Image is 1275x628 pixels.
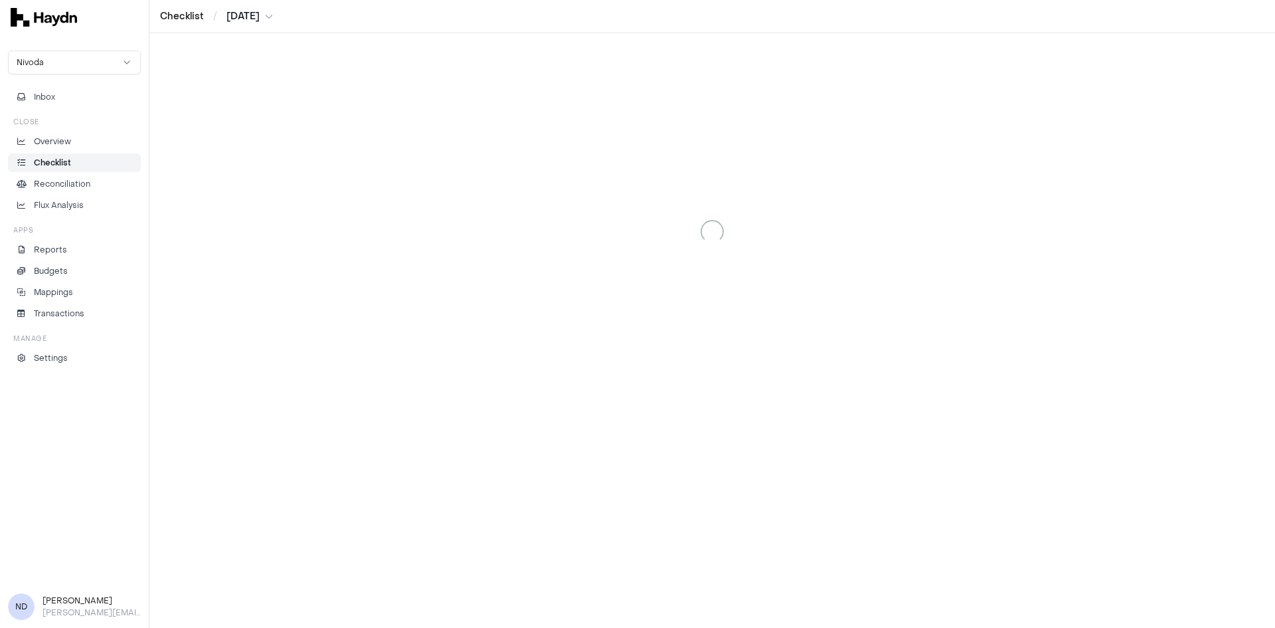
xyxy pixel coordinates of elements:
[34,91,55,103] span: Inbox
[8,196,141,215] a: Flux Analysis
[8,304,141,323] a: Transactions
[13,225,33,235] h3: Apps
[13,334,46,344] h3: Manage
[34,244,67,256] p: Reports
[8,241,141,259] a: Reports
[8,154,141,172] a: Checklist
[34,286,73,298] p: Mappings
[211,9,220,23] span: /
[34,178,90,190] p: Reconciliation
[13,117,39,127] h3: Close
[160,10,204,23] a: Checklist
[8,283,141,302] a: Mappings
[42,595,141,607] h3: [PERSON_NAME]
[8,88,141,106] button: Inbox
[8,132,141,151] a: Overview
[34,265,68,277] p: Budgets
[8,349,141,367] a: Settings
[8,175,141,193] a: Reconciliation
[11,8,77,27] img: svg+xml,%3c
[42,607,141,619] p: [PERSON_NAME][EMAIL_ADDRESS][DOMAIN_NAME]
[160,10,273,23] nav: breadcrumb
[34,199,84,211] p: Flux Analysis
[8,262,141,280] a: Budgets
[8,593,35,620] span: ND
[34,308,84,320] p: Transactions
[226,10,260,23] span: [DATE]
[34,157,71,169] p: Checklist
[34,136,71,148] p: Overview
[34,352,68,364] p: Settings
[226,10,273,23] button: [DATE]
